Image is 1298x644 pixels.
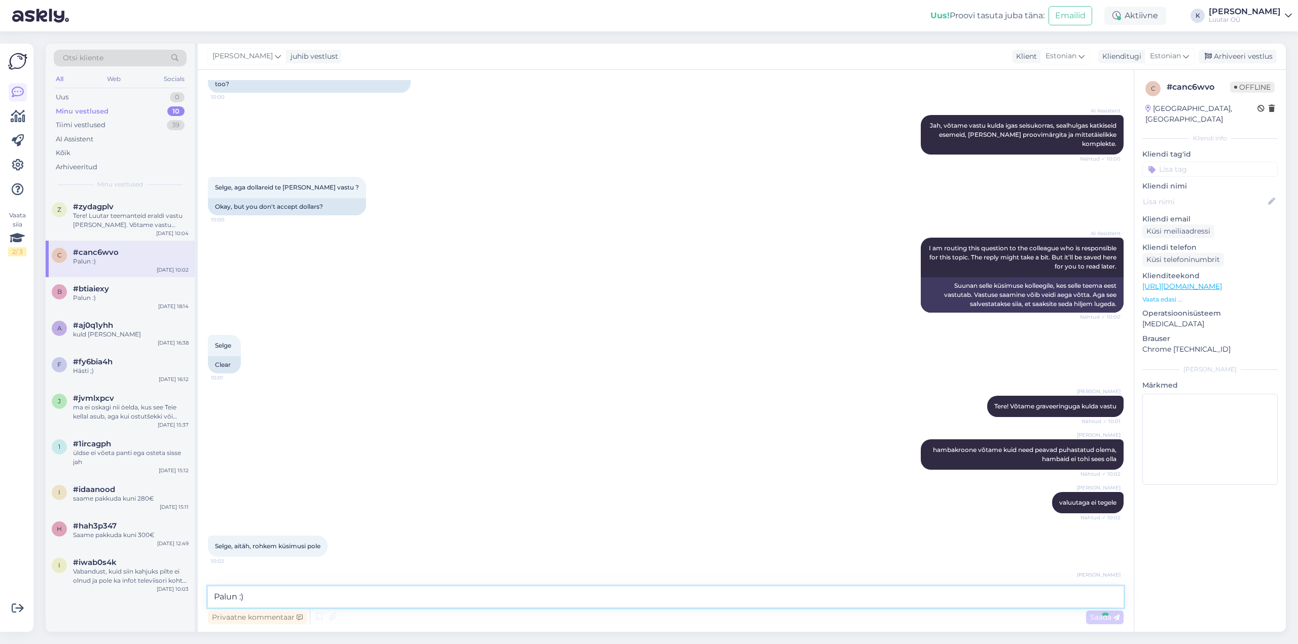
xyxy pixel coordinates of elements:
span: Minu vestlused [97,180,143,189]
p: Operatsioonisüsteem [1142,308,1278,319]
span: valuutaga ei tegele [1059,499,1116,506]
span: Nähtud ✓ 10:00 [1080,155,1121,163]
div: Uus [56,92,68,102]
b: Uus! [930,11,950,20]
span: #fy6bia4h [73,357,113,366]
span: Jah, võtame vastu kulda igas seisukorras, sealhulgas katkiseid esemeid, [PERSON_NAME] proovimärgi... [930,122,1118,147]
button: Emailid [1049,6,1092,25]
div: K [1191,9,1205,23]
input: Lisa nimi [1143,196,1266,207]
span: #idaanood [73,485,115,494]
div: [DATE] 15:37 [158,421,189,429]
span: Nähtud ✓ 10:00 [1080,313,1121,321]
span: #jvmlxpcv [73,394,114,403]
span: #zydagplv [73,202,114,211]
span: Nähtud ✓ 10:02 [1080,514,1121,521]
span: Selge [215,342,231,349]
span: #btiaiexy [73,284,109,293]
div: Tere! Luutar teemanteid eraldi vastu [PERSON_NAME]. Võtame vastu kuldehteid kus teemantid peal, a... [73,211,189,230]
span: i [58,561,60,569]
div: Palun :) [73,293,189,302]
div: üldse ei võeta panti ega osteta sisse jah [73,448,189,467]
span: hambakroone võtame kuid need peavad puhastatud olema, hambaid ei tohi sees olla [933,446,1118,463]
a: [URL][DOMAIN_NAME] [1142,282,1222,291]
div: # canc6wvo [1167,81,1230,93]
div: [DATE] 15:11 [160,503,189,511]
span: Estonian [1150,51,1181,62]
div: Kliendi info [1142,134,1278,143]
span: 10:02 [211,557,249,565]
span: Nähtud ✓ 10:02 [1080,470,1121,478]
span: Selge, aga dollareid te [PERSON_NAME] vastu ? [215,183,359,191]
p: Chrome [TECHNICAL_ID] [1142,344,1278,355]
span: [PERSON_NAME] [212,51,273,62]
span: #aj0q1yhh [73,321,113,330]
div: Clear [208,356,241,373]
span: Offline [1230,82,1275,93]
div: Aktiivne [1104,7,1166,25]
div: Arhiveeri vestlus [1199,50,1277,63]
span: [PERSON_NAME] [1077,431,1121,439]
span: [PERSON_NAME] [1077,388,1121,395]
p: Vaata edasi ... [1142,295,1278,304]
div: Proovi tasuta juba täna: [930,10,1044,22]
span: Selge, aitäh, rohkem küsimusi pole [215,542,320,550]
a: [PERSON_NAME]Luutar OÜ [1209,8,1292,24]
p: Kliendi email [1142,214,1278,224]
span: b [57,288,62,295]
span: 10:00 [211,216,249,223]
span: c [57,251,62,259]
span: [PERSON_NAME] [1077,484,1121,491]
p: Märkmed [1142,380,1278,391]
div: [DATE] 16:12 [159,375,189,383]
div: Suunan selle küsimuse kolleegile, kes selle teema eest vastutab. Vastuse saamine võib veidi aega ... [921,277,1124,313]
div: Socials [162,72,187,86]
span: AI Assistent [1083,230,1121,237]
span: 10:00 [211,93,249,101]
p: Kliendi nimi [1142,181,1278,192]
div: Web [105,72,123,86]
div: [DATE] 15:12 [159,467,189,474]
div: Vabandust, kuid siin kahjuks pilte ei olnud ja pole ka infot televiisori kohta. Muidu oleks siin ... [73,567,189,585]
div: [DATE] 12:49 [157,540,189,547]
span: i [58,488,60,496]
span: Tere! Võtame graveeringuga kulda vastu [994,402,1116,410]
div: Hästi ;) [73,366,189,375]
div: Küsi meiliaadressi [1142,224,1214,238]
p: [MEDICAL_DATA] [1142,319,1278,329]
div: ma ei oskagi nii öelda, kus see Teie kellal asub, aga kui ostutšekki või sertifikaati ei ole siis... [73,403,189,421]
span: h [57,525,62,533]
div: All [54,72,65,86]
p: Klienditeekond [1142,271,1278,281]
span: 1 [58,443,60,450]
div: Palun :) [73,257,189,266]
p: Brauser [1142,333,1278,344]
span: I am routing this question to the colleague who is responsible for this topic. The reply might ta... [929,244,1118,270]
span: a [57,324,62,332]
div: [GEOGRAPHIC_DATA], [GEOGRAPHIC_DATA] [1145,103,1257,125]
div: [PERSON_NAME] [1142,365,1278,374]
div: [DATE] 16:38 [158,339,189,347]
p: Kliendi telefon [1142,242,1278,253]
div: 2 / 3 [8,247,26,256]
input: Lisa tag [1142,162,1278,177]
span: Otsi kliente [63,53,103,63]
span: c [1151,85,1156,92]
div: Küsi telefoninumbrit [1142,253,1224,267]
img: Askly Logo [8,52,27,71]
span: 10:01 [211,374,249,382]
span: [PERSON_NAME] [1077,571,1121,579]
span: #hah3p347 [73,521,117,531]
div: Vaata siia [8,211,26,256]
div: kuld [PERSON_NAME] [73,330,189,339]
div: 10 [167,106,185,117]
span: #canc6wvo [73,248,119,257]
div: Arhiveeritud [56,162,97,172]
span: f [57,361,61,368]
span: Estonian [1045,51,1076,62]
div: saame pakkuda kuni 280€ [73,494,189,503]
span: j [58,397,61,405]
div: 39 [167,120,185,130]
div: Klienditugi [1098,51,1141,62]
span: #iwab0s4k [73,558,117,567]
